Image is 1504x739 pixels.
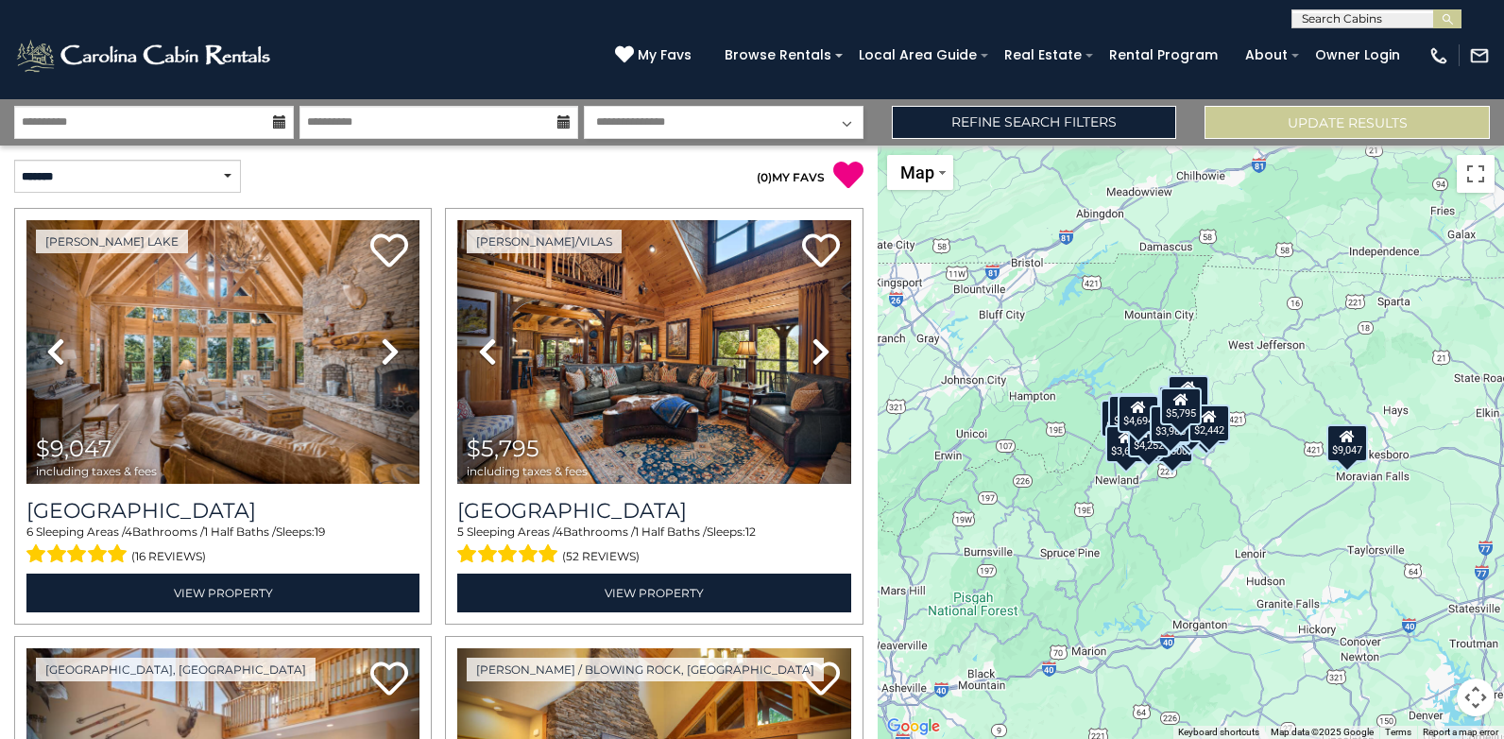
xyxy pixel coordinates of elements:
div: $2,972 [1114,393,1155,431]
span: (52 reviews) [562,544,640,569]
div: $5,795 [1160,387,1202,425]
div: $3,341 [1168,375,1209,413]
span: $9,047 [36,435,111,462]
img: Google [882,714,945,739]
a: Rental Program [1100,41,1227,70]
a: Browse Rentals [715,41,841,70]
span: ( ) [757,170,772,184]
div: $4,118 [1109,395,1151,433]
div: $4,694 [1119,395,1160,433]
span: My Favs [638,45,692,65]
button: Change map style [887,155,953,190]
a: Owner Login [1306,41,1410,70]
div: $3,645 [1105,425,1147,463]
a: About [1236,41,1297,70]
img: mail-regular-white.png [1469,45,1490,66]
a: Add to favorites [370,232,408,272]
a: My Favs [615,45,696,66]
span: 6 [26,524,33,539]
a: Add to favorites [802,660,840,700]
img: thumbnail_163277924.jpeg [26,220,419,484]
img: phone-regular-white.png [1428,45,1449,66]
span: 1 Half Baths / [204,524,276,539]
div: $2,442 [1188,404,1230,442]
a: Refine Search Filters [892,106,1177,139]
a: [GEOGRAPHIC_DATA], [GEOGRAPHIC_DATA] [36,658,316,681]
span: 4 [555,524,563,539]
a: Terms (opens in new tab) [1385,727,1411,737]
div: $2,702 [1106,423,1148,461]
button: Map camera controls [1457,679,1495,716]
span: Map [900,163,934,182]
span: 19 [315,524,325,539]
div: Sleeping Areas / Bathrooms / Sleeps: [457,524,850,569]
a: [PERSON_NAME] Lake [36,230,188,253]
span: including taxes & fees [36,465,157,477]
a: Add to favorites [370,660,408,700]
a: Open this area in Google Maps (opens a new window) [882,714,945,739]
button: Toggle fullscreen view [1457,155,1495,193]
a: Local Area Guide [849,41,986,70]
a: (0)MY FAVS [757,170,825,184]
span: 12 [745,524,756,539]
span: 1 Half Baths / [635,524,707,539]
div: $9,047 [1327,424,1369,462]
div: $4,252 [1129,420,1171,457]
h3: Diamond Creek Lodge [457,498,850,524]
span: (16 reviews) [131,544,206,569]
a: Report a map error [1423,727,1498,737]
a: Real Estate [995,41,1091,70]
button: Keyboard shortcuts [1178,726,1259,739]
a: View Property [457,574,850,612]
img: thumbnail_163281249.jpeg [457,220,850,484]
a: [GEOGRAPHIC_DATA] [26,498,419,524]
a: [PERSON_NAME]/Vilas [467,230,622,253]
h3: Lake Haven Lodge [26,498,419,524]
span: 5 [457,524,464,539]
a: View Property [26,574,419,612]
div: $3,985 [1151,405,1192,443]
img: White-1-2.png [14,37,276,75]
a: Add to favorites [802,232,840,272]
span: 0 [761,170,768,184]
button: Update Results [1205,106,1490,139]
span: $5,795 [467,435,539,462]
span: 4 [125,524,132,539]
span: Map data ©2025 Google [1271,727,1374,737]
a: [GEOGRAPHIC_DATA] [457,498,850,524]
a: [PERSON_NAME] / Blowing Rock, [GEOGRAPHIC_DATA] [467,658,824,681]
div: $7,463 [1102,400,1143,438]
span: including taxes & fees [467,465,588,477]
div: Sleeping Areas / Bathrooms / Sleeps: [26,524,419,569]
